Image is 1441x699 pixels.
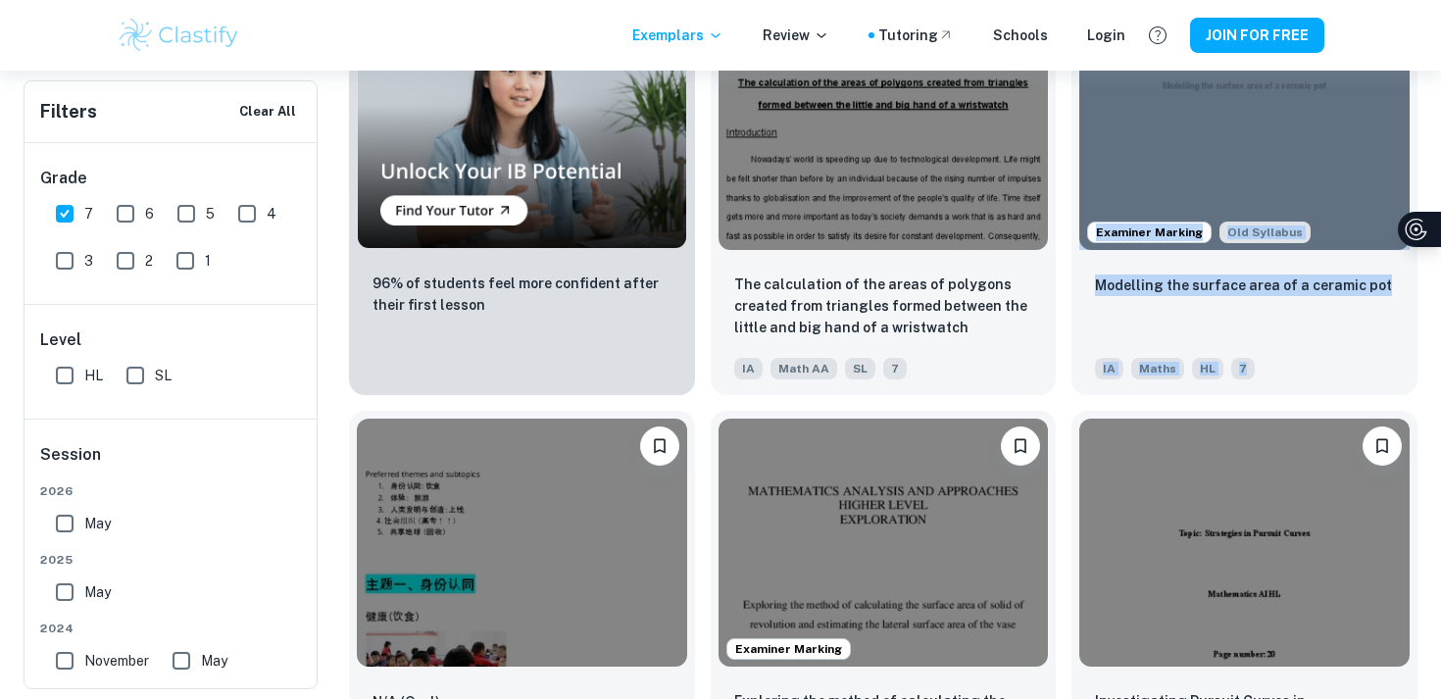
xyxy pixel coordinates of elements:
[357,419,687,666] img: Chinese B IA example thumbnail: N/A (Oral)
[40,551,303,569] span: 2025
[878,25,954,46] a: Tutoring
[84,203,93,225] span: 7
[1001,426,1040,466] button: Please log in to bookmark exemplars
[719,419,1049,666] img: Math AA IA example thumbnail: Exploring the method of calculating the
[763,25,829,46] p: Review
[205,250,211,272] span: 1
[1088,224,1211,241] span: Examiner Marking
[719,3,1049,250] img: Math AA IA example thumbnail: The calculation of the areas of polygons
[1219,222,1311,243] span: Old Syllabus
[201,650,227,672] span: May
[1141,19,1174,52] button: Help and Feedback
[640,426,679,466] button: Please log in to bookmark exemplars
[40,443,303,482] h6: Session
[357,3,687,249] img: Thumbnail
[84,250,93,272] span: 3
[373,273,671,316] p: 96% of students feel more confident after their first lesson
[1087,25,1125,46] a: Login
[155,365,172,386] span: SL
[1219,222,1311,243] div: Although this IA is written for the old math syllabus (last exam in November 2020), the current I...
[1079,419,1410,666] img: Math AI IA example thumbnail: Investigating Pursuit Curves in Mathemat
[40,167,303,190] h6: Grade
[206,203,215,225] span: 5
[145,203,154,225] span: 6
[883,358,907,379] span: 7
[234,97,301,126] button: Clear All
[1095,275,1392,296] p: Modelling the surface area of a ceramic pot
[1095,358,1123,379] span: IA
[734,274,1033,338] p: The calculation of the areas of polygons created from triangles formed between the little and big...
[40,328,303,352] h6: Level
[40,482,303,500] span: 2026
[727,640,850,658] span: Examiner Marking
[734,358,763,379] span: IA
[84,513,111,534] span: May
[40,620,303,637] span: 2024
[1079,3,1410,250] img: Maths IA example thumbnail: Modelling the surface area of a ceramic
[632,25,723,46] p: Exemplars
[1231,358,1255,379] span: 7
[845,358,875,379] span: SL
[1192,358,1223,379] span: HL
[117,16,241,55] img: Clastify logo
[145,250,153,272] span: 2
[1131,358,1184,379] span: Maths
[40,98,97,125] h6: Filters
[770,358,837,379] span: Math AA
[267,203,276,225] span: 4
[993,25,1048,46] a: Schools
[84,365,103,386] span: HL
[84,581,111,603] span: May
[84,650,149,672] span: November
[1190,18,1324,53] button: JOIN FOR FREE
[1363,426,1402,466] button: Please log in to bookmark exemplars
